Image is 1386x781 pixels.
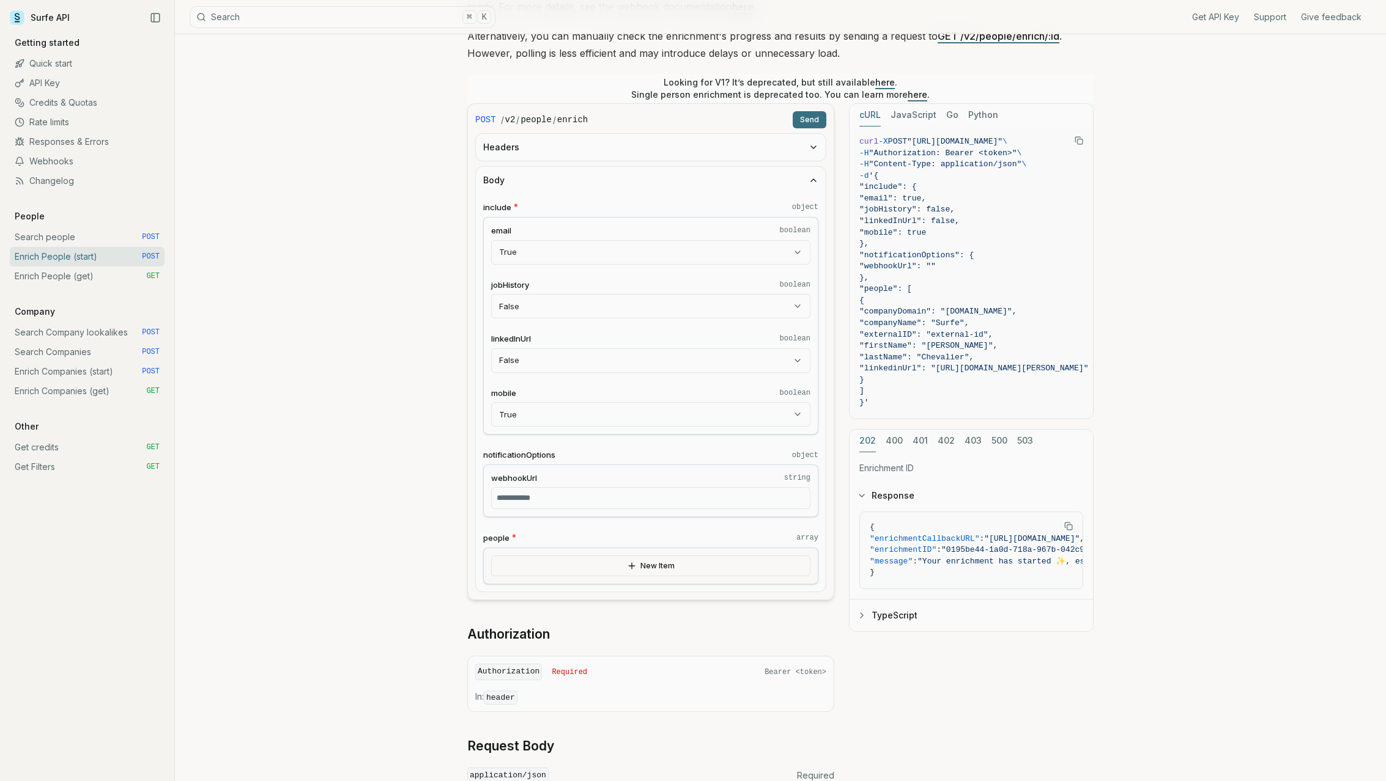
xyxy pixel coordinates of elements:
span: notificationOptions [483,449,555,461]
p: Other [10,420,43,433]
a: Support [1254,11,1286,23]
span: "linkedinUrl": "[URL][DOMAIN_NAME][PERSON_NAME]" [859,364,1088,373]
span: people [483,532,510,544]
code: people [521,114,551,126]
button: New Item [491,555,810,576]
p: People [10,210,50,222]
button: Search⌘K [190,6,495,28]
a: Enrich People (get) GET [10,266,165,286]
span: }, [859,239,869,248]
button: 402 [938,430,955,452]
code: object [792,202,818,212]
kbd: ⌘ [462,10,476,24]
p: Looking for V1? It’s deprecated, but still available . Single person enrichment is deprecated too... [631,76,930,101]
p: In: [475,691,826,704]
span: "webhookUrl": "" [859,262,936,271]
button: 403 [965,430,982,452]
a: Enrich People (start) POST [10,247,165,266]
button: TypeScript [850,599,1093,631]
span: "[URL][DOMAIN_NAME]" [907,137,1002,146]
a: Credits & Quotas [10,93,165,112]
span: "firstName": "[PERSON_NAME]", [859,341,998,350]
span: "jobHistory": false, [859,205,955,214]
code: array [796,533,818,543]
code: Authorization [475,664,542,680]
span: } [870,568,875,577]
a: Get credits GET [10,438,165,457]
span: "enrichmentCallbackURL" [870,534,979,543]
span: / [501,114,504,126]
a: Search people POST [10,227,165,247]
code: boolean [780,226,810,235]
a: API Key [10,73,165,93]
span: "externalID": "external-id", [859,330,993,339]
span: \ [1021,159,1026,169]
code: boolean [780,280,810,290]
span: ] [859,386,864,395]
code: boolean [780,388,810,398]
button: 500 [991,430,1007,452]
button: Send [793,111,826,128]
span: \ [1017,148,1021,158]
span: "0195be44-1a0d-718a-967b-042c9d17ffd7" [941,545,1122,554]
span: "[URL][DOMAIN_NAME]" [984,534,1080,543]
p: Alternatively, you can manually check the enrichment's progress and results by sending a request ... [467,28,1094,62]
span: POST [888,137,907,146]
span: "companyDomain": "[DOMAIN_NAME]", [859,307,1017,316]
a: Quick start [10,54,165,73]
span: POST [142,328,160,337]
kbd: K [478,10,491,24]
p: Enrichment ID [859,462,1083,474]
span: "notificationOptions": { [859,251,974,260]
a: Changelog [10,171,165,191]
code: boolean [780,334,810,343]
span: : [979,534,984,543]
button: Python [968,104,998,127]
button: 401 [913,430,928,452]
span: include [483,202,511,213]
button: Collapse Sidebar [146,9,165,27]
button: Copy Text [1059,517,1078,535]
code: header [484,691,517,705]
span: : [913,557,917,566]
button: 400 [886,430,903,452]
span: { [870,522,875,532]
div: Response [850,512,1093,599]
span: / [553,114,556,126]
span: "Your enrichment has started ✨, estimated time: 2 seconds." [917,557,1204,566]
button: Body [476,167,826,194]
a: Search Company lookalikes POST [10,323,165,342]
button: JavaScript [891,104,936,127]
span: '{ [869,171,879,180]
code: enrich [557,114,588,126]
span: POST [142,347,160,357]
span: "lastName": "Chevalier", [859,353,974,362]
span: "Content-Type: application/json" [869,159,1022,169]
span: / [516,114,519,126]
span: } [859,375,864,384]
span: POST [142,367,160,376]
button: Go [946,104,958,127]
button: Copy Text [1070,131,1088,150]
span: GET [146,462,160,472]
span: POST [475,114,496,126]
span: mobile [491,387,516,399]
span: GET [146,271,160,281]
a: Enrich Companies (start) POST [10,362,165,381]
span: email [491,225,511,237]
a: Webhooks [10,152,165,171]
p: Getting started [10,37,84,49]
a: here [908,89,927,100]
span: : [936,545,941,554]
span: "enrichmentID" [870,545,936,554]
a: Get Filters GET [10,457,165,477]
span: Required [552,667,587,677]
button: 503 [1017,430,1033,452]
a: Authorization [467,626,550,643]
span: , [1080,534,1084,543]
button: 202 [859,430,876,452]
span: }, [859,273,869,282]
a: Rate limits [10,112,165,132]
a: Get API Key [1192,11,1239,23]
span: GET [146,386,160,396]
